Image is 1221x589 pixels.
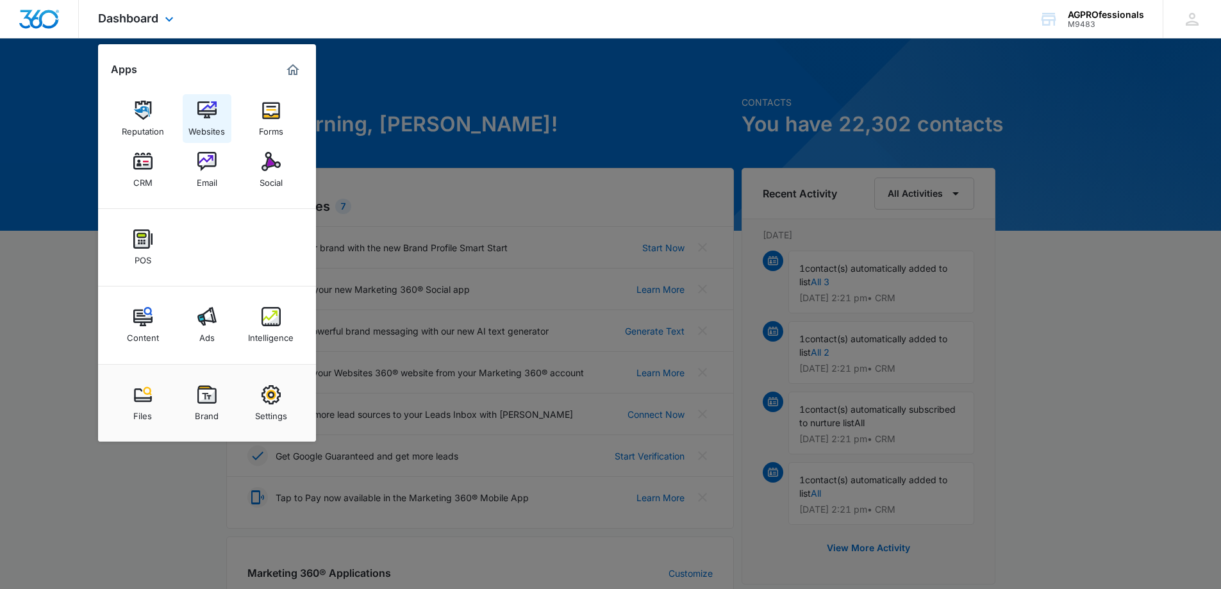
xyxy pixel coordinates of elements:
h2: Apps [111,63,137,76]
a: Ads [183,301,231,349]
a: CRM [119,145,167,194]
a: Marketing 360® Dashboard [283,60,303,80]
div: Ads [199,326,215,343]
a: Brand [183,379,231,427]
a: Files [119,379,167,427]
div: Reputation [122,120,164,137]
a: Forms [247,94,295,143]
a: Reputation [119,94,167,143]
a: Settings [247,379,295,427]
div: Content [127,326,159,343]
div: Forms [259,120,283,137]
span: Dashboard [98,12,158,25]
div: Brand [195,404,219,421]
a: Social [247,145,295,194]
a: Intelligence [247,301,295,349]
div: CRM [133,171,153,188]
div: Email [197,171,217,188]
a: Content [119,301,167,349]
div: Social [260,171,283,188]
a: Websites [183,94,231,143]
div: account name [1068,10,1144,20]
div: Websites [188,120,225,137]
div: Intelligence [248,326,294,343]
div: POS [135,249,151,265]
a: Email [183,145,231,194]
div: account id [1068,20,1144,29]
div: Files [133,404,152,421]
a: POS [119,223,167,272]
div: Settings [255,404,287,421]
